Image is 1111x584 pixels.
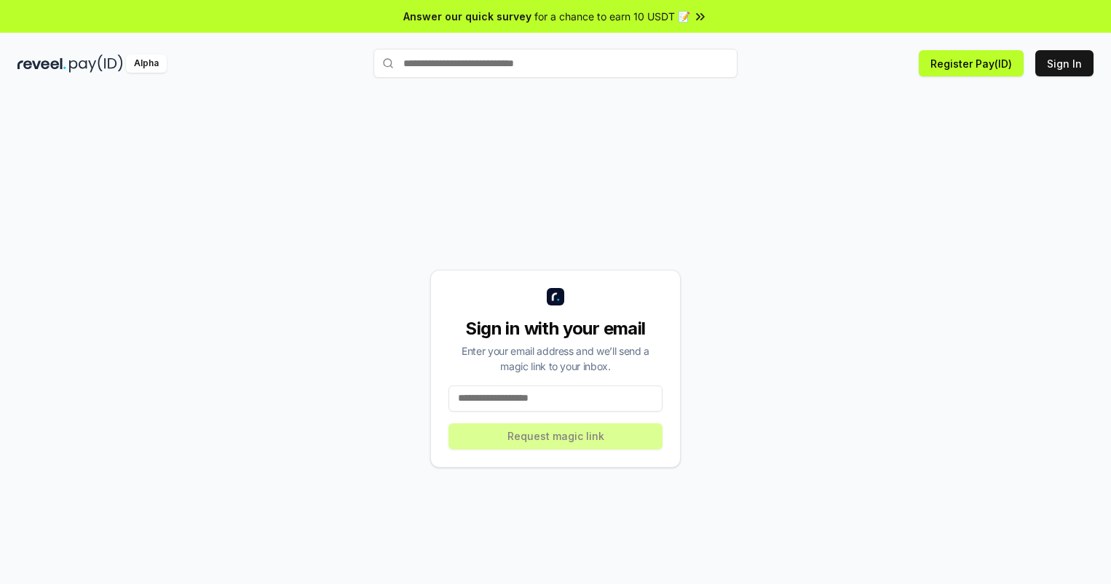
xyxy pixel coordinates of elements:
img: reveel_dark [17,55,66,73]
button: Register Pay(ID) [919,50,1024,76]
div: Alpha [126,55,167,73]
span: Answer our quick survey [403,9,531,24]
div: Enter your email address and we’ll send a magic link to your inbox. [448,343,663,374]
button: Sign In [1035,50,1094,76]
img: pay_id [69,55,123,73]
div: Sign in with your email [448,317,663,340]
img: logo_small [547,288,564,305]
span: for a chance to earn 10 USDT 📝 [534,9,690,24]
